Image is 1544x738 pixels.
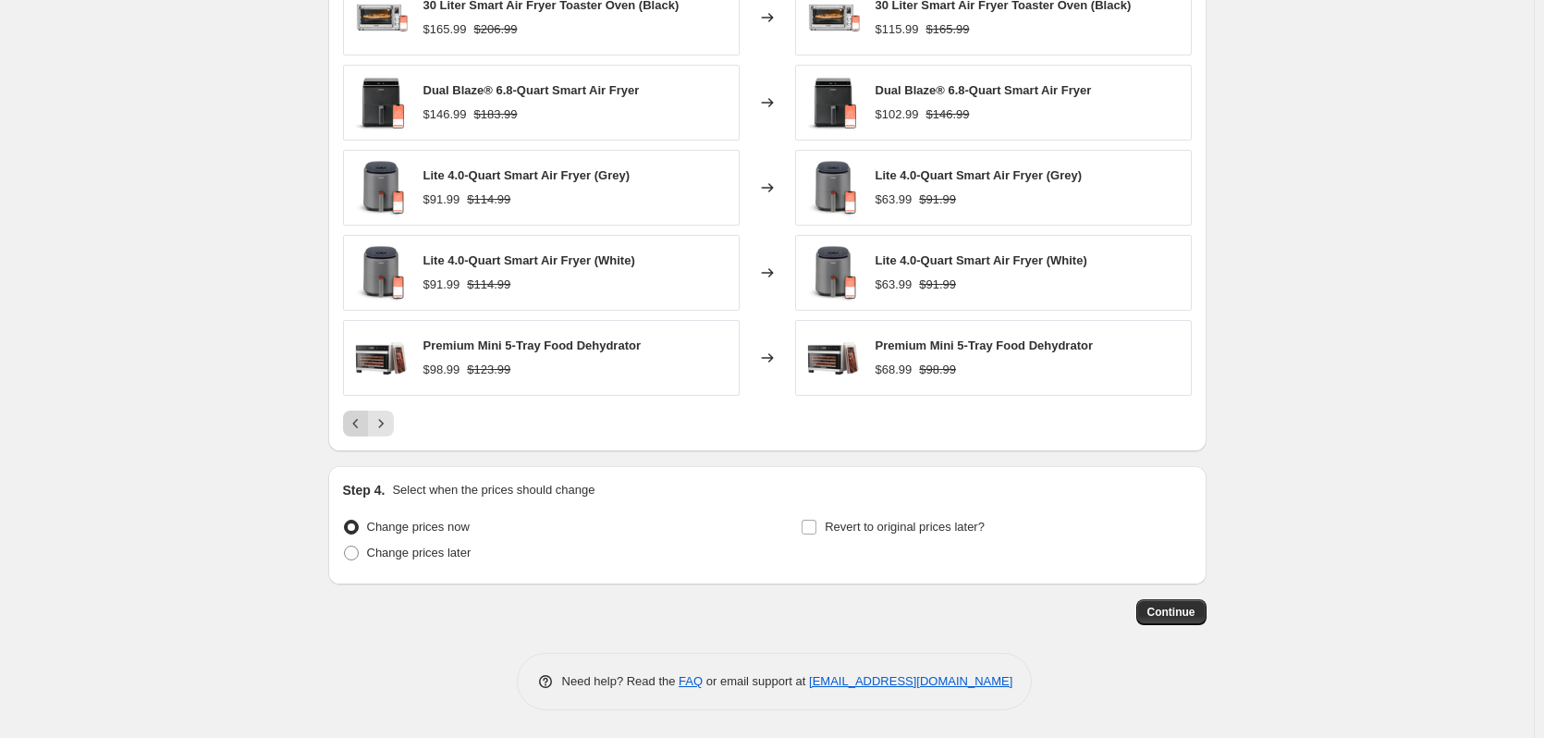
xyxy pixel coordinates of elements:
[876,191,913,209] div: $63.99
[367,520,470,534] span: Change prices now
[919,276,956,294] strike: $91.99
[474,20,518,39] strike: $206.99
[876,276,913,294] div: $63.99
[423,338,642,352] span: Premium Mini 5-Tray Food Dehydrator
[343,481,386,499] h2: Step 4.
[353,330,409,386] img: 21.0_CFD-P501_US_2023-11-08_Main1_80x.png
[703,674,809,688] span: or email support at
[423,20,467,39] div: $165.99
[1136,599,1207,625] button: Continue
[367,546,472,560] span: Change prices later
[368,411,394,437] button: Next
[876,83,1092,97] span: Dual Blaze® 6.8-Quart Smart Air Fryer
[825,520,985,534] span: Revert to original prices later?
[805,245,861,301] img: 01.00_WA1_CAF-LI401S-AUS-_Grey__08-updated_80x.png
[474,105,518,124] strike: $183.99
[562,674,680,688] span: Need help? Read the
[423,361,460,379] div: $98.99
[467,276,510,294] strike: $114.99
[805,330,861,386] img: 21.0_CFD-P501_US_2023-11-08_Main1_80x.png
[423,253,635,267] span: Lite 4.0-Quart Smart Air Fryer (White)
[423,168,630,182] span: Lite 4.0-Quart Smart Air Fryer (Grey)
[423,105,467,124] div: $146.99
[343,411,369,437] button: Previous
[423,191,460,209] div: $91.99
[919,191,956,209] strike: $91.99
[467,191,510,209] strike: $114.99
[876,338,1094,352] span: Premium Mini 5-Tray Food Dehydrator
[876,168,1082,182] span: Lite 4.0-Quart Smart Air Fryer (Grey)
[919,361,956,379] strike: $98.99
[423,276,460,294] div: $91.99
[353,75,409,130] img: 01.01_WA1_CAF-P583S-KUS_2022-01-18_01copy_80x.png
[467,361,510,379] strike: $123.99
[809,674,1012,688] a: [EMAIL_ADDRESS][DOMAIN_NAME]
[343,411,394,437] nav: Pagination
[876,361,913,379] div: $68.99
[876,105,919,124] div: $102.99
[353,160,409,215] img: 01.00_WA1_CAF-LI401S-AUS-_Grey__08-updated_80x.png
[876,20,919,39] div: $115.99
[926,105,970,124] strike: $146.99
[805,75,861,130] img: 01.01_WA1_CAF-P583S-KUS_2022-01-18_01copy_80x.png
[353,245,409,301] img: 01.00_WA1_CAF-LI401S-AUS-_Grey__08-updated_80x.png
[679,674,703,688] a: FAQ
[423,83,640,97] span: Dual Blaze® 6.8-Quart Smart Air Fryer
[876,253,1087,267] span: Lite 4.0-Quart Smart Air Fryer (White)
[1147,605,1195,620] span: Continue
[805,160,861,215] img: 01.00_WA1_CAF-LI401S-AUS-_Grey__08-updated_80x.png
[926,20,970,39] strike: $165.99
[392,481,594,499] p: Select when the prices should change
